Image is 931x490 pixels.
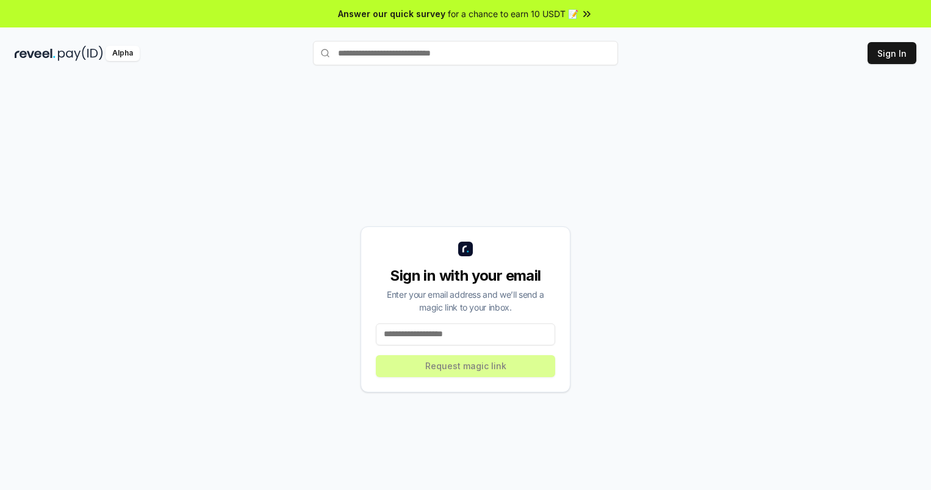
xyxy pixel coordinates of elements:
img: logo_small [458,242,473,256]
span: Answer our quick survey [338,7,445,20]
button: Sign In [868,42,916,64]
img: reveel_dark [15,46,56,61]
div: Sign in with your email [376,266,555,286]
span: for a chance to earn 10 USDT 📝 [448,7,578,20]
img: pay_id [58,46,103,61]
div: Enter your email address and we’ll send a magic link to your inbox. [376,288,555,314]
div: Alpha [106,46,140,61]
